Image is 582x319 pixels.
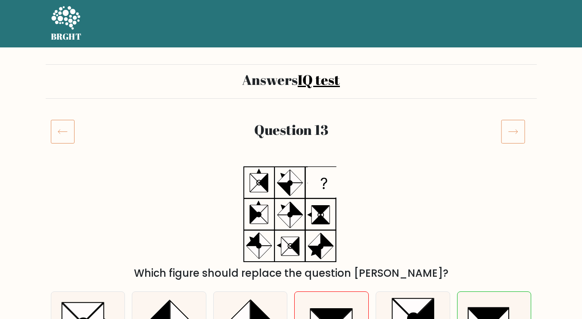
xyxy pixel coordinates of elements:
a: IQ test [298,70,340,89]
h5: BRGHT [51,31,82,42]
div: Which figure should replace the question [PERSON_NAME]? [56,266,526,281]
a: BRGHT [51,3,82,44]
h2: Question 13 [92,122,491,138]
h2: Answers [51,72,532,88]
